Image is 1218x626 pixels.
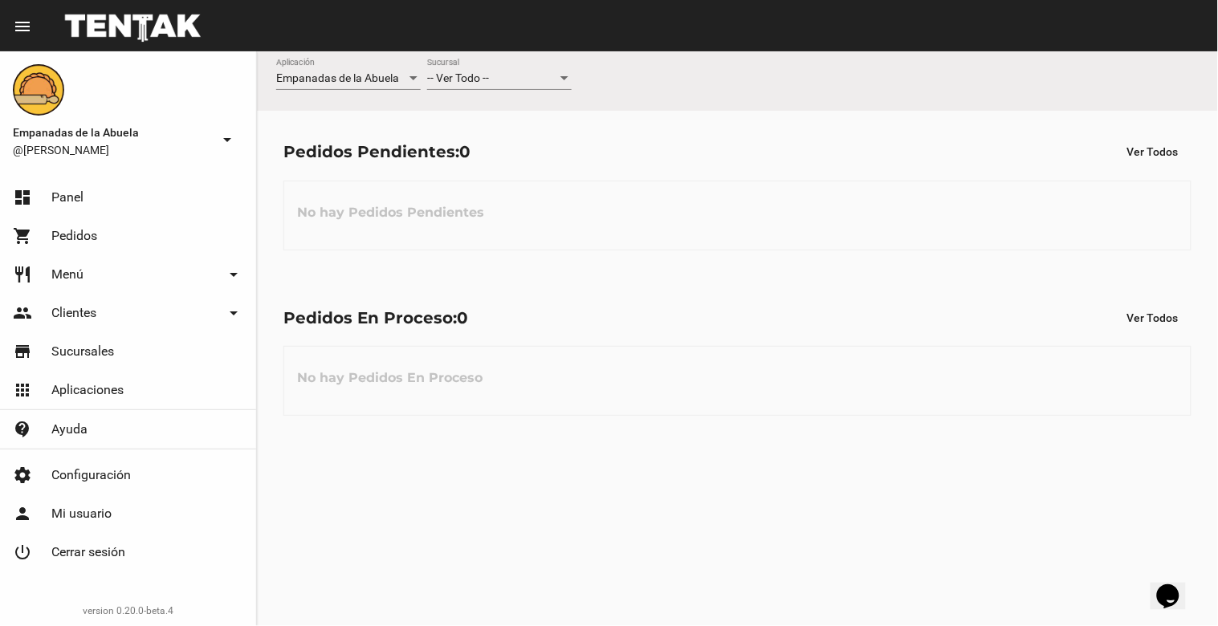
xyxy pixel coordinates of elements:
[13,142,211,158] span: @[PERSON_NAME]
[13,420,32,439] mat-icon: contact_support
[51,189,84,205] span: Panel
[51,544,125,560] span: Cerrar sesión
[224,265,243,284] mat-icon: arrow_drop_down
[13,603,243,619] div: version 0.20.0-beta.4
[283,139,470,165] div: Pedidos Pendientes:
[284,189,497,237] h3: No hay Pedidos Pendientes
[13,504,32,523] mat-icon: person
[459,142,470,161] span: 0
[1114,137,1192,166] button: Ver Todos
[218,130,237,149] mat-icon: arrow_drop_down
[51,228,97,244] span: Pedidos
[224,303,243,323] mat-icon: arrow_drop_down
[1114,303,1192,332] button: Ver Todos
[13,543,32,562] mat-icon: power_settings_new
[13,188,32,207] mat-icon: dashboard
[51,343,114,360] span: Sucursales
[51,382,124,398] span: Aplicaciones
[13,342,32,361] mat-icon: store
[276,71,399,84] span: Empanadas de la Abuela
[13,380,32,400] mat-icon: apps
[1127,311,1179,324] span: Ver Todos
[1151,562,1202,610] iframe: chat widget
[13,265,32,284] mat-icon: restaurant
[1127,145,1179,158] span: Ver Todos
[51,467,131,483] span: Configuración
[13,64,64,116] img: f0136945-ed32-4f7c-91e3-a375bc4bb2c5.png
[427,71,489,84] span: -- Ver Todo --
[284,354,495,402] h3: No hay Pedidos En Proceso
[13,123,211,142] span: Empanadas de la Abuela
[13,17,32,36] mat-icon: menu
[283,305,468,331] div: Pedidos En Proceso:
[13,226,32,246] mat-icon: shopping_cart
[13,465,32,485] mat-icon: settings
[13,303,32,323] mat-icon: people
[51,421,88,437] span: Ayuda
[51,506,112,522] span: Mi usuario
[457,308,468,327] span: 0
[51,266,84,283] span: Menú
[51,305,96,321] span: Clientes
